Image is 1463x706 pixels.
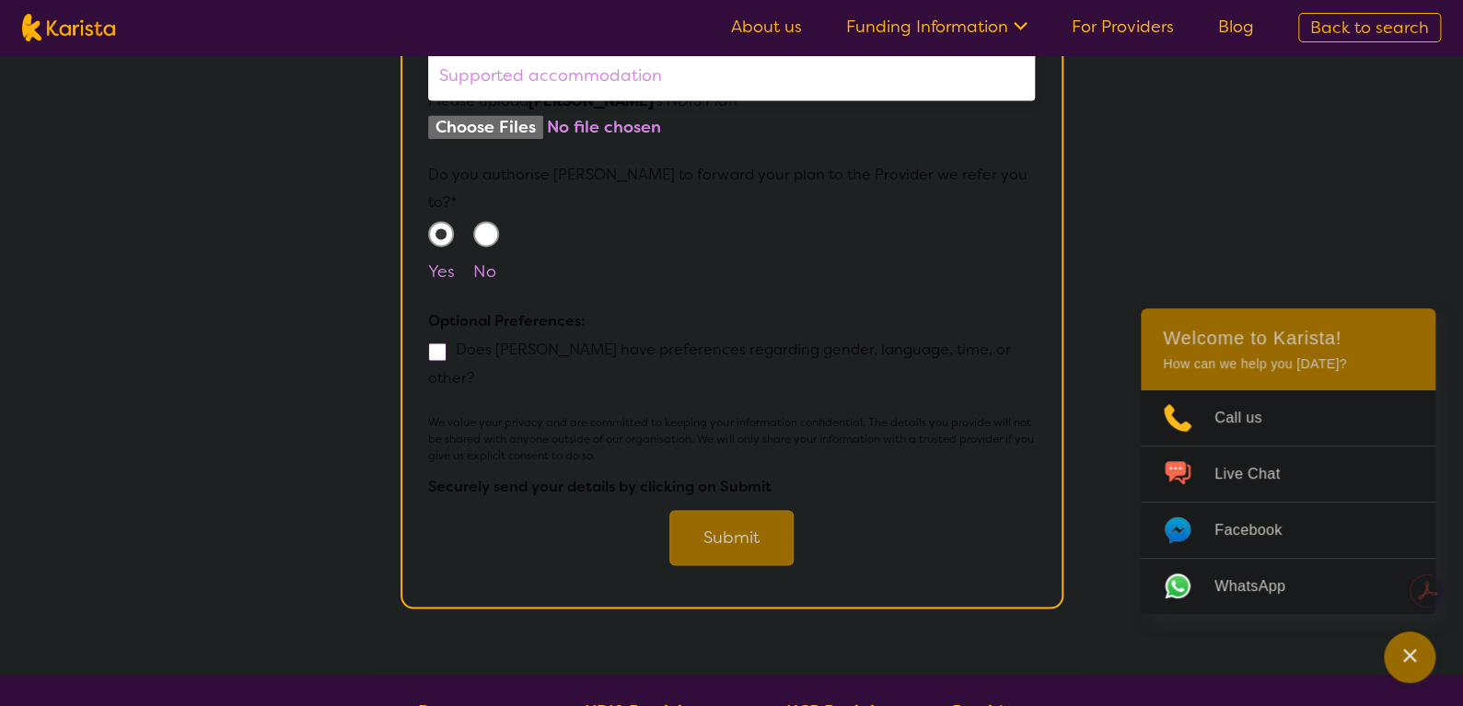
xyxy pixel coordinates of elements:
[1141,559,1435,614] a: Web link opens in a new tab.
[1072,16,1174,38] a: For Providers
[428,311,586,330] b: Optional Preferences:
[473,260,496,283] label: No
[1141,390,1435,614] ul: Choose channel
[1214,573,1307,600] span: WhatsApp
[428,161,1034,216] p: Do you authorise [PERSON_NAME] to forward your plan to the Provider we refer you to?*
[428,477,771,496] b: Securely send your details by clicking on Submit
[1310,17,1429,39] span: Back to search
[428,87,1034,115] p: Please upload 's NDIS Plan
[428,340,1010,388] label: Does [PERSON_NAME] have preferences regarding gender, language, time, or other?
[428,260,455,283] label: Yes
[1214,404,1284,432] span: Call us
[1163,356,1413,372] p: How can we help you [DATE]?
[731,16,802,38] a: About us
[846,16,1028,38] a: Funding Information
[1384,631,1435,683] button: Channel Menu
[669,510,794,565] button: Submit
[1214,516,1304,544] span: Facebook
[428,414,1034,464] p: We value your privacy and are committed to keeping your information confidential. The details you...
[1298,13,1441,42] a: Back to search
[1141,308,1435,614] div: Channel Menu
[428,54,1034,97] div: Supported accommodation
[1163,327,1413,349] h2: Welcome to Karista!
[1218,16,1254,38] a: Blog
[22,14,115,41] img: Karista logo
[528,91,654,110] strong: [PERSON_NAME]
[1214,460,1302,488] span: Live Chat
